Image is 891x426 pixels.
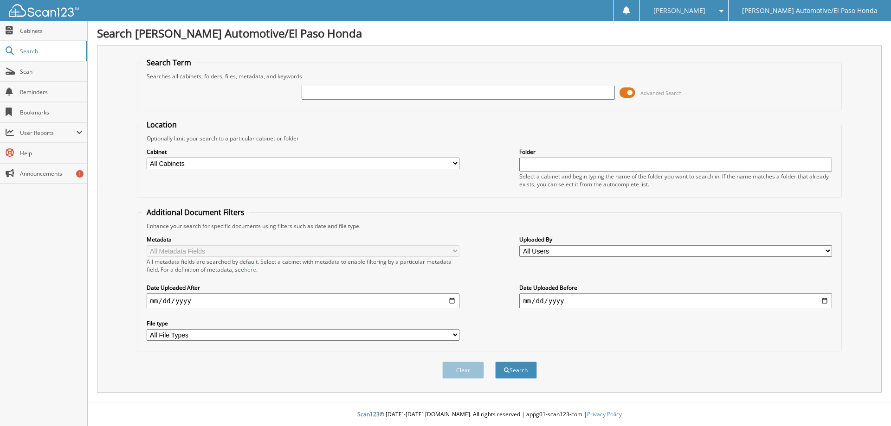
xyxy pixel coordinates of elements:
a: here [244,266,256,273]
input: end [519,293,832,308]
span: Bookmarks [20,108,83,116]
legend: Additional Document Filters [142,207,249,217]
span: Advanced Search [640,89,682,96]
legend: Location [142,120,181,130]
span: Scan123 [357,410,380,418]
div: Optionally limit your search to a particular cabinet or folder [142,134,837,142]
span: Scan [20,68,83,76]
input: start [147,293,459,308]
span: Reminders [20,88,83,96]
span: [PERSON_NAME] [653,8,705,13]
a: Privacy Policy [587,410,622,418]
h1: Search [PERSON_NAME] Automotive/El Paso Honda [97,25,882,41]
div: Select a cabinet and begin typing the name of the folder you want to search in. If the name match... [519,172,832,188]
span: Help [20,149,83,157]
label: Folder [519,148,832,156]
label: Cabinet [147,148,459,156]
div: All metadata fields are searched by default. Select a cabinet with metadata to enable filtering b... [147,258,459,273]
label: Date Uploaded After [147,284,459,292]
button: Search [495,362,537,379]
div: Searches all cabinets, folders, files, metadata, and keywords [142,72,837,80]
span: Announcements [20,170,83,178]
div: © [DATE]-[DATE] [DOMAIN_NAME]. All rights reserved | appg01-scan123-com | [88,403,891,426]
iframe: Chat Widget [845,381,891,426]
label: Uploaded By [519,235,832,243]
span: Search [20,47,81,55]
legend: Search Term [142,57,196,68]
div: 1 [76,170,84,178]
img: scan123-logo-white.svg [9,4,79,17]
span: [PERSON_NAME] Automotive/El Paso Honda [742,8,878,13]
div: Enhance your search for specific documents using filters such as date and file type. [142,222,837,230]
label: File type [147,319,459,327]
label: Date Uploaded Before [519,284,832,292]
span: User Reports [20,129,76,137]
label: Metadata [147,235,459,243]
button: Clear [442,362,484,379]
span: Cabinets [20,27,83,35]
